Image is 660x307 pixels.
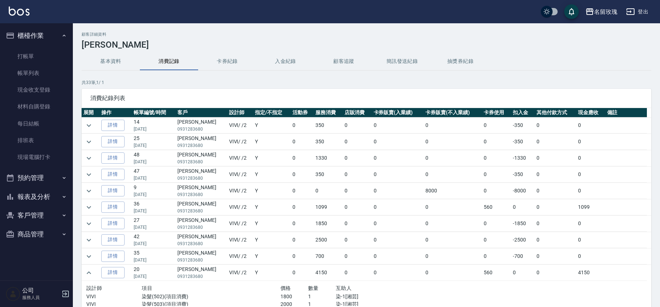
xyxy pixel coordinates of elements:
[140,53,198,70] button: 消費記錄
[280,293,308,300] p: 1800
[177,191,225,198] p: 0931283680
[564,4,579,19] button: save
[424,265,482,281] td: 0
[576,150,605,166] td: 0
[343,183,372,199] td: 0
[535,117,576,133] td: 0
[132,117,176,133] td: 14
[291,248,314,264] td: 0
[177,126,225,132] p: 0931283680
[101,234,125,246] a: 詳情
[90,95,643,102] span: 消費紀錄列表
[253,167,291,183] td: Y
[308,285,319,291] span: 數量
[482,199,511,215] td: 560
[576,216,605,232] td: 0
[372,134,424,150] td: 0
[511,265,535,281] td: 0
[142,293,280,300] p: 染髮(502)(項目消費)
[132,265,176,281] td: 20
[177,224,225,231] p: 0931283680
[482,117,511,133] td: 0
[253,265,291,281] td: Y
[482,167,511,183] td: 0
[83,202,94,213] button: expand row
[227,232,253,248] td: VIVI / /2
[177,159,225,165] p: 0931283680
[177,240,225,247] p: 0931283680
[176,232,227,248] td: [PERSON_NAME]
[535,248,576,264] td: 0
[511,134,535,150] td: -350
[82,79,651,86] p: 共 33 筆, 1 / 1
[253,108,291,117] th: 指定/不指定
[582,4,620,19] button: 名留玫瑰
[134,126,174,132] p: [DATE]
[314,232,343,248] td: 2500
[176,199,227,215] td: [PERSON_NAME]
[253,248,291,264] td: Y
[482,265,511,281] td: 560
[253,216,291,232] td: Y
[22,294,59,301] p: 服務人員
[82,108,99,117] th: 展開
[314,265,343,281] td: 4150
[482,248,511,264] td: 0
[482,216,511,232] td: 0
[132,134,176,150] td: 25
[83,169,94,180] button: expand row
[372,232,424,248] td: 0
[314,216,343,232] td: 1850
[424,134,482,150] td: 0
[535,183,576,199] td: 0
[227,248,253,264] td: VIVI / /2
[3,115,70,132] a: 每日結帳
[314,248,343,264] td: 700
[314,183,343,199] td: 0
[315,53,373,70] button: 顧客追蹤
[253,117,291,133] td: Y
[132,167,176,183] td: 47
[3,206,70,225] button: 客戶管理
[176,134,227,150] td: [PERSON_NAME]
[134,240,174,247] p: [DATE]
[101,169,125,180] a: 詳情
[535,167,576,183] td: 0
[99,108,132,117] th: 操作
[83,235,94,246] button: expand row
[535,265,576,281] td: 0
[177,208,225,214] p: 0931283680
[576,134,605,150] td: 0
[3,48,70,65] a: 打帳單
[372,108,424,117] th: 卡券販賣(入業績)
[22,287,59,294] h5: 公司
[83,120,94,131] button: expand row
[424,216,482,232] td: 0
[176,108,227,117] th: 客戶
[291,134,314,150] td: 0
[431,53,490,70] button: 抽獎券紀錄
[280,285,291,291] span: 價格
[253,199,291,215] td: Y
[314,150,343,166] td: 1330
[253,134,291,150] td: Y
[424,167,482,183] td: 0
[3,81,70,98] a: 現金收支登錄
[3,26,70,45] button: 櫃檯作業
[576,232,605,248] td: 0
[176,117,227,133] td: [PERSON_NAME]
[82,32,651,37] h2: 顧客詳細資料
[101,120,125,131] a: 詳情
[134,257,174,263] p: [DATE]
[253,150,291,166] td: Y
[132,108,176,117] th: 帳單編號/時間
[86,285,102,291] span: 設計師
[314,134,343,150] td: 350
[291,117,314,133] td: 0
[227,117,253,133] td: VIVI / /2
[482,134,511,150] td: 0
[314,108,343,117] th: 服務消費
[424,108,482,117] th: 卡券販賣(不入業績)
[83,218,94,229] button: expand row
[343,248,372,264] td: 0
